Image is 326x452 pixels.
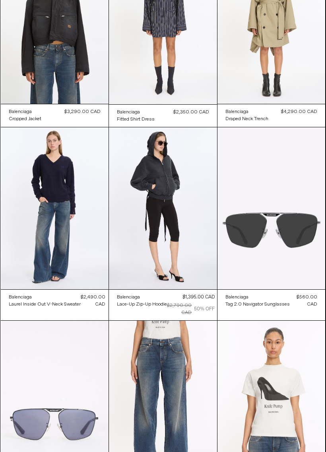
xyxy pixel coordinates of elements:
a: Draped Neck Trench [225,115,268,123]
a: Balenciaga [117,109,155,116]
img: Balenciaga Laurel Inside Out V-Neck Sweater [1,127,109,289]
div: Balenciaga [117,109,140,116]
a: Balenciaga [225,108,268,115]
div: $2,350.00 CAD [173,109,209,116]
a: Balenciaga [117,294,167,301]
div: Draped Neck Trench [225,116,268,123]
div: Balenciaga [225,294,248,301]
a: Tag 2.0 Navigator Sunglasses [225,301,290,308]
img: Balenciaga Lace-Up Zip-Up Hoodie [109,127,217,290]
div: $1,395.00 CAD [182,294,215,301]
a: Laurel Inside Out V-Neck Sweater [9,301,81,308]
a: Balenciaga [9,294,81,301]
div: $2,490.00 CAD [81,294,105,308]
div: Cropped Jacket [9,116,41,123]
img: Tag 2.0 Navigator Sunglasses [217,127,326,289]
div: $3,290.00 CAD [64,108,101,115]
div: Balenciaga [117,294,140,301]
div: Balenciaga [225,109,248,115]
div: $2,790.00 CAD [167,302,192,316]
div: Balenciaga [9,294,32,301]
div: 50% OFF [194,306,215,313]
a: Balenciaga [9,108,41,115]
div: $4,290.00 CAD [281,108,317,115]
a: Fitted Shirt Dress [117,116,155,123]
div: $560.00 CAD [290,294,318,308]
a: Cropped Jacket [9,115,41,123]
div: Balenciaga [9,109,32,115]
a: Lace-Up Zip-Up Hoodie [117,301,167,308]
a: Balenciaga [225,294,290,301]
